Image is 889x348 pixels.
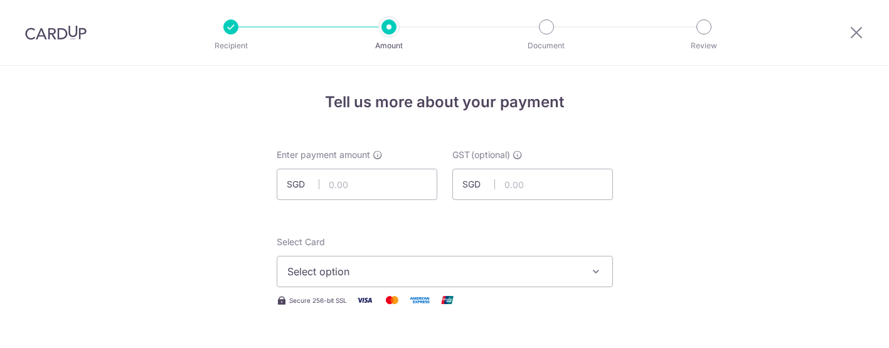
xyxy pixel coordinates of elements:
[435,292,460,308] img: Union Pay
[657,40,750,52] p: Review
[289,295,347,305] span: Secure 256-bit SSL
[287,178,319,191] span: SGD
[452,149,470,161] span: GST
[500,40,593,52] p: Document
[277,149,370,161] span: Enter payment amount
[277,236,325,247] span: translation missing: en.payables.payment_networks.credit_card.summary.labels.select_card
[184,40,277,52] p: Recipient
[452,169,613,200] input: 0.00
[462,178,495,191] span: SGD
[25,25,87,40] img: CardUp
[407,292,432,308] img: American Express
[287,264,580,279] span: Select option
[277,256,613,287] button: Select option
[277,91,613,113] h4: Tell us more about your payment
[343,40,435,52] p: Amount
[352,292,377,308] img: Visa
[277,169,437,200] input: 0.00
[471,149,510,161] span: (optional)
[380,292,405,308] img: Mastercard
